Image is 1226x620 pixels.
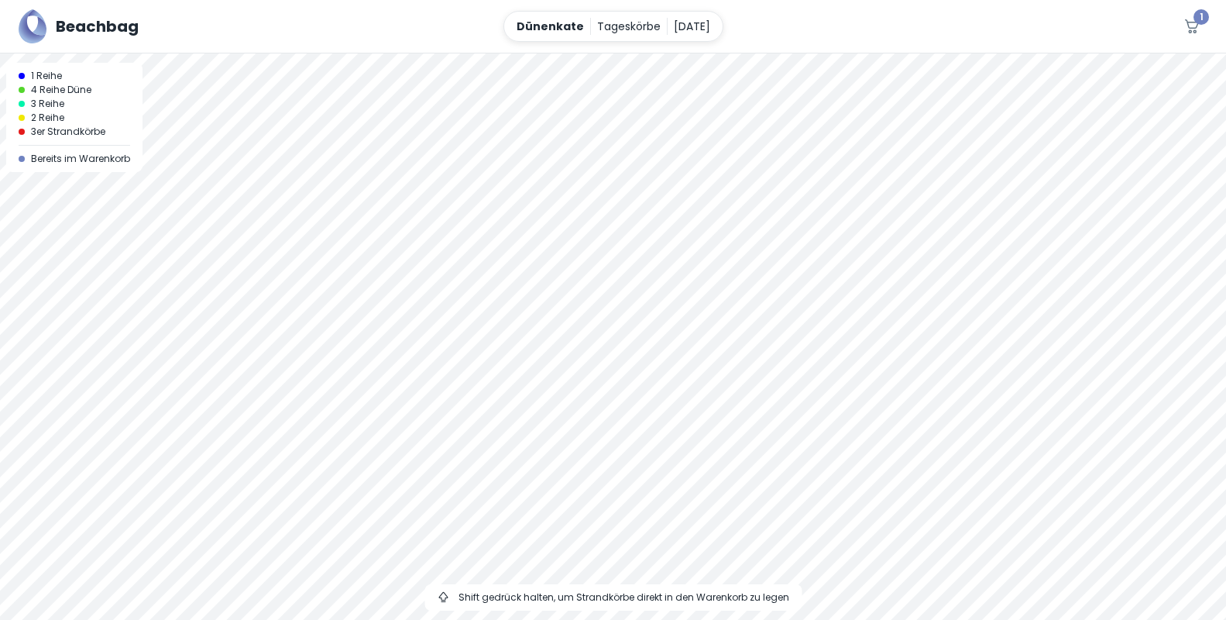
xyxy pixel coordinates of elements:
[31,97,64,111] span: 3 Reihe
[597,18,661,35] p: Tageskörbe
[31,125,105,139] span: 3er Strandkörbe
[674,18,710,35] p: [DATE]
[56,15,139,38] h5: Beachbag
[31,152,130,166] span: Bereits im Warenkorb
[19,9,46,43] img: Beachbag
[458,591,789,604] span: Shift gedrück halten, um Strandkörbe direkt in den Warenkorb zu legen
[31,83,91,97] span: 4 Reihe Düne
[1176,11,1207,42] button: 1
[31,69,62,83] span: 1 Reihe
[31,111,64,125] span: 2 Reihe
[1193,9,1209,25] span: 1
[517,18,584,35] p: Dünenkate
